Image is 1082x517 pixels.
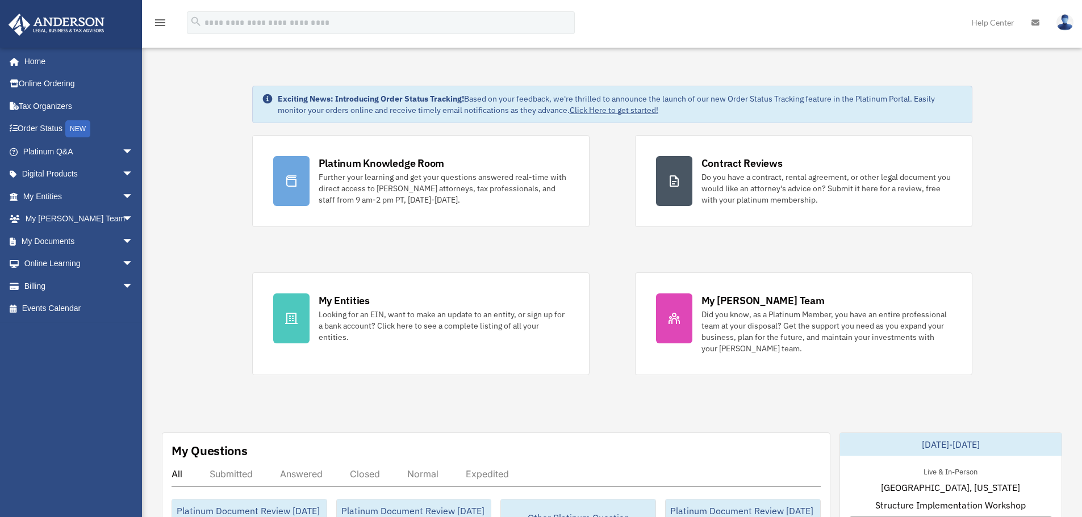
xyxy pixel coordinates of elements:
[252,272,590,375] a: My Entities Looking for an EIN, want to make an update to an entity, or sign up for a bank accoun...
[122,163,145,186] span: arrow_drop_down
[172,468,182,480] div: All
[8,73,151,95] a: Online Ordering
[8,50,145,73] a: Home
[65,120,90,137] div: NEW
[172,442,248,459] div: My Questions
[122,253,145,276] span: arrow_drop_down
[319,309,569,343] div: Looking for an EIN, want to make an update to an entity, or sign up for a bank account? Click her...
[5,14,108,36] img: Anderson Advisors Platinum Portal
[701,309,951,354] div: Did you know, as a Platinum Member, you have an entire professional team at your disposal? Get th...
[570,105,658,115] a: Click Here to get started!
[153,20,167,30] a: menu
[252,135,590,227] a: Platinum Knowledge Room Further your learning and get your questions answered real-time with dire...
[278,93,963,116] div: Based on your feedback, we're thrilled to announce the launch of our new Order Status Tracking fe...
[8,163,151,186] a: Digital Productsarrow_drop_down
[122,185,145,208] span: arrow_drop_down
[122,140,145,163] span: arrow_drop_down
[8,208,151,230] a: My [PERSON_NAME] Teamarrow_drop_down
[914,465,987,477] div: Live & In-Person
[8,297,151,320] a: Events Calendar
[319,171,569,205] div: Further your learning and get your questions answered real-time with direct access to [PERSON_NAM...
[8,275,151,297] a: Billingarrow_drop_down
[407,468,438,480] div: Normal
[280,468,323,480] div: Answered
[701,156,783,170] div: Contract Reviews
[8,185,151,208] a: My Entitiesarrow_drop_down
[122,230,145,253] span: arrow_drop_down
[8,140,151,163] a: Platinum Q&Aarrow_drop_down
[8,117,151,141] a: Order StatusNEW
[319,293,370,308] div: My Entities
[319,156,445,170] div: Platinum Knowledge Room
[701,171,951,205] div: Do you have a contract, rental agreement, or other legal document you would like an attorney's ad...
[1056,14,1073,31] img: User Pic
[8,253,151,275] a: Online Learningarrow_drop_down
[278,94,464,104] strong: Exciting News: Introducing Order Status Tracking!
[350,468,380,480] div: Closed
[875,498,1026,512] span: Structure Implementation Workshop
[8,95,151,117] a: Tax Organizers
[8,230,151,253] a: My Documentsarrow_drop_down
[153,16,167,30] i: menu
[840,433,1062,456] div: [DATE]-[DATE]
[701,293,825,308] div: My [PERSON_NAME] Team
[122,208,145,231] span: arrow_drop_down
[210,468,253,480] div: Submitted
[881,481,1020,494] span: [GEOGRAPHIC_DATA], [US_STATE]
[190,15,202,28] i: search
[466,468,509,480] div: Expedited
[635,135,972,227] a: Contract Reviews Do you have a contract, rental agreement, or other legal document you would like...
[635,272,972,375] a: My [PERSON_NAME] Team Did you know, as a Platinum Member, you have an entire professional team at...
[122,275,145,298] span: arrow_drop_down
